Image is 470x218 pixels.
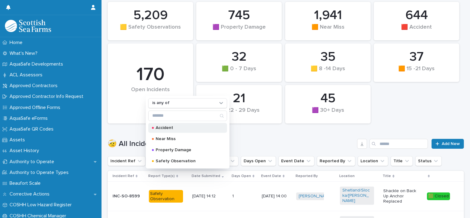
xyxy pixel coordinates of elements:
button: Reported By [317,156,355,166]
p: Location [339,173,355,180]
p: Title [383,173,391,180]
p: Approved Contractor Info Request [7,94,88,99]
h1: 🤕 All Incident Reports [108,139,355,148]
a: Add New [432,139,464,149]
img: bPIBxiqnSb2ggTQWdOVV [5,20,51,32]
tr: INC-SO-8599Safety Observation[DATE] 14:1211 [DATE] 14:00[PERSON_NAME] Shetland/Slocka/[PERSON_NAM... [108,182,464,211]
p: Incident Ref [113,173,134,180]
p: AquaSafe QR Codes [7,126,58,132]
div: 🟨 8 -14 Days [296,66,360,79]
p: Reported By [296,173,318,180]
p: AquaSafe eForms [7,115,53,121]
div: Safety Observation [149,190,183,203]
p: Authority to Operate Types [7,170,74,176]
div: 🟪 30+ Days [296,107,360,120]
button: Days Open [241,156,276,166]
div: 37 [384,49,449,65]
div: 21 [207,91,271,106]
p: [DATE] 14:12 [192,194,226,199]
div: Open Incidents [118,87,183,106]
p: Approved Contractors [7,83,62,89]
div: 🟧 Near Miss [296,24,360,37]
p: Corrective Actions [7,191,54,197]
div: 🟥 22 - 29 Days [207,107,271,120]
p: Asset History [7,148,44,154]
p: Beaufort Scale [7,180,46,186]
div: 32 [207,49,271,65]
p: Shackle on Back Up Anchor Replaced [383,188,417,204]
p: What's New? [7,50,42,56]
div: 644 [384,8,449,23]
div: 🟩 Closed [427,192,450,200]
div: 🟨 Safety Observations [118,24,183,37]
p: Safety Observation [156,159,217,163]
input: Search [369,139,428,149]
div: 🟥 Accident [384,24,449,37]
p: Days Open [232,173,251,180]
span: Add New [442,142,460,146]
a: Shetland/Slocka/[PERSON_NAME] [342,188,372,203]
div: 🟧 15 -21 Days [384,66,449,79]
div: 🟩 0 - 7 Days [207,66,271,79]
p: [DATE] 14:00 [262,194,291,199]
p: Property Damage [156,148,217,152]
button: Status [415,156,442,166]
p: Near Miss [156,137,217,141]
div: 45 [296,91,360,106]
button: Event Date [278,156,314,166]
p: is any of [152,101,169,106]
div: 170 [118,64,183,86]
p: Date Submitted [192,173,220,180]
div: 35 [296,49,360,65]
button: Title [391,156,413,166]
p: Authority to Operate [7,159,59,165]
div: Search [148,111,227,121]
p: Event Date [261,173,281,180]
p: AquaSafe Developments [7,61,68,67]
div: 1,941 [296,8,360,23]
p: Report Type(s) [148,173,175,180]
p: INC-SO-8599 [113,194,144,199]
p: Approved Offline Forms [7,105,65,111]
input: Search [149,111,227,121]
p: Home [7,40,27,46]
button: Location [358,156,388,166]
p: Accident [156,126,217,130]
p: Assets [7,137,30,143]
div: 5,209 [118,8,183,23]
div: 745 [207,8,271,23]
p: 1 [232,192,235,199]
div: 🟪 Property Damage [207,24,271,37]
button: Incident Ref [108,156,145,166]
p: ACL Assessors [7,72,47,78]
p: COSHH Low Hazard Register [7,202,77,208]
a: [PERSON_NAME] [299,194,332,199]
